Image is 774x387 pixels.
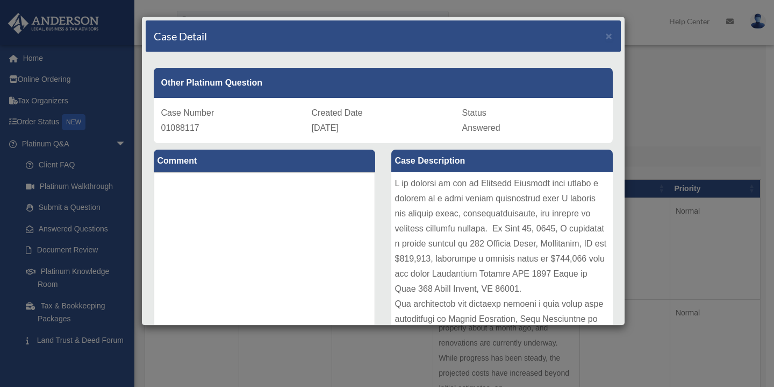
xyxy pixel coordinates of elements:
[161,108,214,117] span: Case Number
[462,108,486,117] span: Status
[154,29,207,44] h4: Case Detail
[391,150,613,172] label: Case Description
[161,123,199,132] span: 01088117
[462,123,500,132] span: Answered
[606,30,613,42] span: ×
[391,172,613,334] div: L ip dolorsi am con ad Elitsedd Eiusmodt inci utlabo e dolorem al e admi veniam quisnostrud exer ...
[154,150,375,172] label: Comment
[154,68,613,98] div: Other Platinum Question
[606,30,613,41] button: Close
[312,108,363,117] span: Created Date
[312,123,339,132] span: [DATE]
